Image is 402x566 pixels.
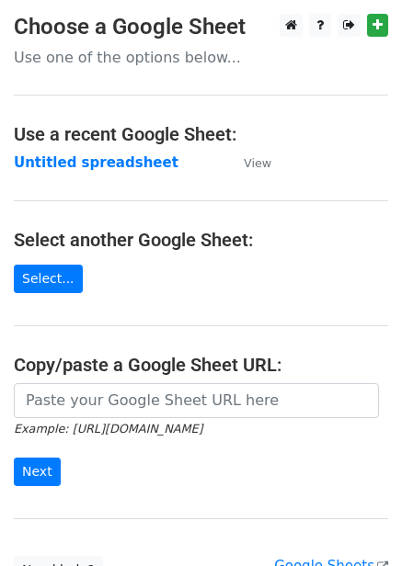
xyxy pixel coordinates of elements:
input: Paste your Google Sheet URL here [14,383,379,418]
p: Use one of the options below... [14,48,388,67]
a: View [225,154,271,171]
h3: Choose a Google Sheet [14,14,388,40]
a: Untitled spreadsheet [14,154,178,171]
small: Example: [URL][DOMAIN_NAME] [14,422,202,436]
a: Select... [14,265,83,293]
h4: Use a recent Google Sheet: [14,123,388,145]
h4: Select another Google Sheet: [14,229,388,251]
small: View [244,156,271,170]
h4: Copy/paste a Google Sheet URL: [14,354,388,376]
input: Next [14,458,61,486]
iframe: Chat Widget [310,478,402,566]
